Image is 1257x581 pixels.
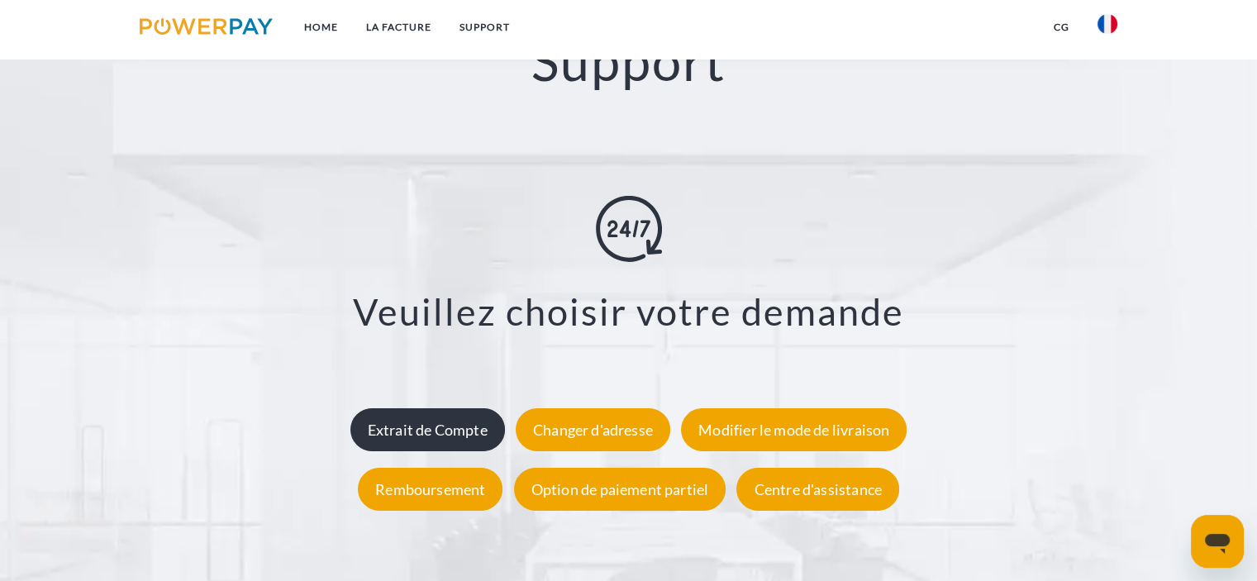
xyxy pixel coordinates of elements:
a: Remboursement [354,479,507,498]
a: Changer d'adresse [512,420,674,438]
div: Option de paiement partiel [514,467,726,510]
a: Extrait de Compte [346,420,509,438]
a: Modifier le mode de livraison [677,420,911,438]
img: fr [1097,14,1117,34]
h3: Veuillez choisir votre demande [83,288,1174,334]
img: logo-powerpay.svg [140,18,273,35]
iframe: Bouton de lancement de la fenêtre de messagerie [1191,515,1244,568]
a: Support [445,12,524,42]
div: Centre d'assistance [736,467,898,510]
a: LA FACTURE [352,12,445,42]
div: Modifier le mode de livraison [681,407,907,450]
div: Remboursement [358,467,502,510]
img: online-shopping.svg [596,195,662,261]
div: Extrait de Compte [350,407,505,450]
a: Option de paiement partiel [510,479,731,498]
a: CG [1040,12,1083,42]
a: Centre d'assistance [732,479,902,498]
a: Home [290,12,352,42]
h2: Support [63,29,1194,94]
div: Changer d'adresse [516,407,670,450]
